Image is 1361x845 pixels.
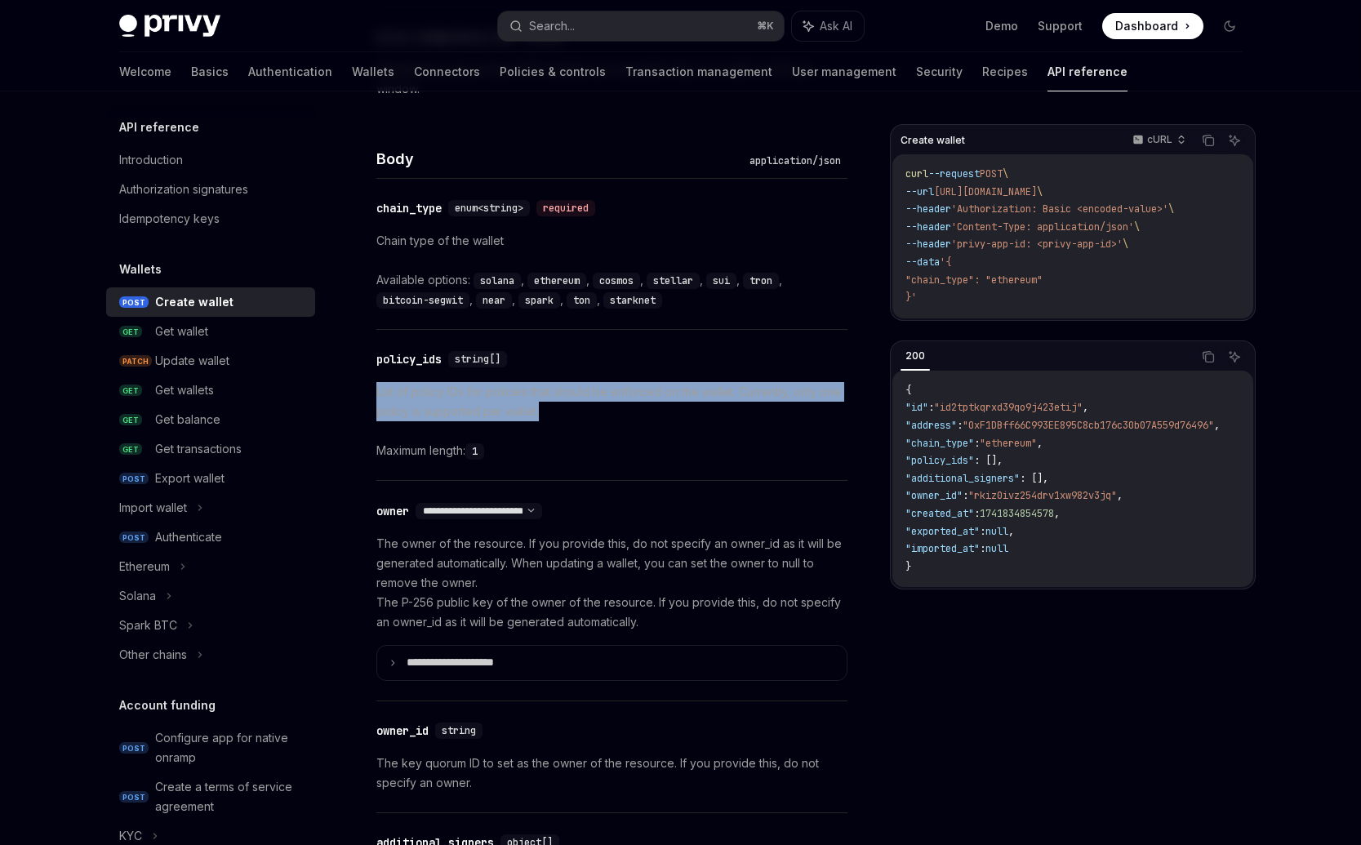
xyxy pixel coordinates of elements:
span: \ [1003,167,1008,180]
button: cURL [1123,127,1193,154]
a: Connectors [414,52,480,91]
div: Spark BTC [119,616,177,635]
div: Import wallet [119,498,187,518]
span: PATCH [119,355,152,367]
span: } [905,560,911,573]
div: chain_type [376,200,442,216]
span: "id" [905,401,928,414]
img: dark logo [119,15,220,38]
span: ⌘ K [757,20,774,33]
code: cosmos [593,273,640,289]
span: string [442,724,476,737]
a: Recipes [982,52,1028,91]
div: required [536,200,595,216]
span: , [1037,437,1043,450]
a: Welcome [119,52,171,91]
span: POST [119,742,149,754]
span: : [980,525,985,538]
span: "chain_type" [905,437,974,450]
p: The owner of the resource. If you provide this, do not specify an owner_id as it will be generate... [376,534,847,632]
a: Support [1038,18,1083,34]
span: POST [119,296,149,309]
span: "created_at" [905,507,974,520]
a: POSTExport wallet [106,464,315,493]
button: Toggle dark mode [1216,13,1243,39]
span: GET [119,326,142,338]
span: , [1214,419,1220,432]
div: application/json [743,153,847,169]
span: --header [905,238,951,251]
span: }' [905,291,917,304]
span: : [980,542,985,555]
span: : [963,489,968,502]
span: , [1008,525,1014,538]
code: bitcoin-segwit [376,292,469,309]
div: , [518,290,567,309]
span: : [928,401,934,414]
span: Ask AI [820,18,852,34]
a: Security [916,52,963,91]
button: Ask AI [1224,130,1245,151]
span: : [974,507,980,520]
span: "chain_type": "ethereum" [905,274,1043,287]
div: , [593,270,647,290]
span: \ [1037,185,1043,198]
code: 1 [465,443,484,460]
span: POST [119,473,149,485]
span: \ [1123,238,1128,251]
div: Other chains [119,645,187,665]
h5: Wallets [119,260,162,279]
span: GET [119,414,142,426]
code: near [476,292,512,309]
div: Ethereum [119,557,170,576]
button: Search...⌘K [498,11,784,41]
span: 'Authorization: Basic <encoded-value>' [951,202,1168,216]
div: Export wallet [155,469,225,488]
div: Solana [119,586,156,606]
a: GETGet balance [106,405,315,434]
h4: Body [376,148,743,170]
code: starknet [603,292,662,309]
a: POSTAuthenticate [106,523,315,552]
a: API reference [1047,52,1127,91]
a: Authorization signatures [106,175,315,204]
a: PATCHUpdate wallet [106,346,315,376]
div: Available options: [376,270,847,309]
div: , [476,290,518,309]
span: "additional_signers" [905,472,1020,485]
span: '{ [940,256,951,269]
a: Basics [191,52,229,91]
span: GET [119,385,142,397]
a: POSTConfigure app for native onramp [106,723,315,772]
span: , [1054,507,1060,520]
code: stellar [647,273,700,289]
span: --url [905,185,934,198]
span: curl [905,167,928,180]
div: Create wallet [155,292,234,312]
a: Introduction [106,145,315,175]
span: , [1117,489,1123,502]
button: Copy the contents from the code block [1198,130,1219,151]
button: Ask AI [1224,346,1245,367]
code: ethereum [527,273,586,289]
code: sui [706,273,736,289]
a: GETGet transactions [106,434,315,464]
a: GETGet wallet [106,317,315,346]
div: , [376,290,476,309]
div: owner [376,503,409,519]
div: owner_id [376,723,429,739]
span: 'privy-app-id: <privy-app-id>' [951,238,1123,251]
span: "rkiz0ivz254drv1xw982v3jq" [968,489,1117,502]
a: Policies & controls [500,52,606,91]
span: null [985,525,1008,538]
span: \ [1134,220,1140,233]
a: GETGet wallets [106,376,315,405]
span: string[] [455,353,500,366]
span: POST [980,167,1003,180]
code: spark [518,292,560,309]
span: , [1083,401,1088,414]
h5: Account funding [119,696,216,715]
div: , [474,270,527,290]
span: --data [905,256,940,269]
div: Get wallet [155,322,208,341]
